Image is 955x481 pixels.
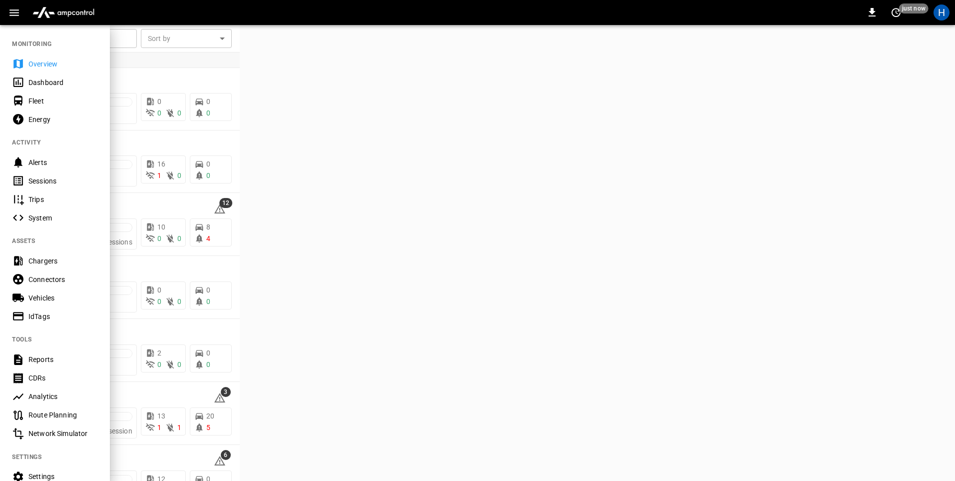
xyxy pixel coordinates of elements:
[28,96,98,106] div: Fleet
[28,373,98,383] div: CDRs
[28,157,98,167] div: Alerts
[28,311,98,321] div: IdTags
[28,256,98,266] div: Chargers
[28,391,98,401] div: Analytics
[28,3,98,22] img: ampcontrol.io logo
[28,293,98,303] div: Vehicles
[28,354,98,364] div: Reports
[28,274,98,284] div: Connectors
[28,176,98,186] div: Sessions
[28,77,98,87] div: Dashboard
[934,4,950,20] div: profile-icon
[888,4,904,20] button: set refresh interval
[28,410,98,420] div: Route Planning
[28,428,98,438] div: Network Simulator
[899,3,929,13] span: just now
[28,194,98,204] div: Trips
[28,213,98,223] div: System
[28,114,98,124] div: Energy
[28,59,98,69] div: Overview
